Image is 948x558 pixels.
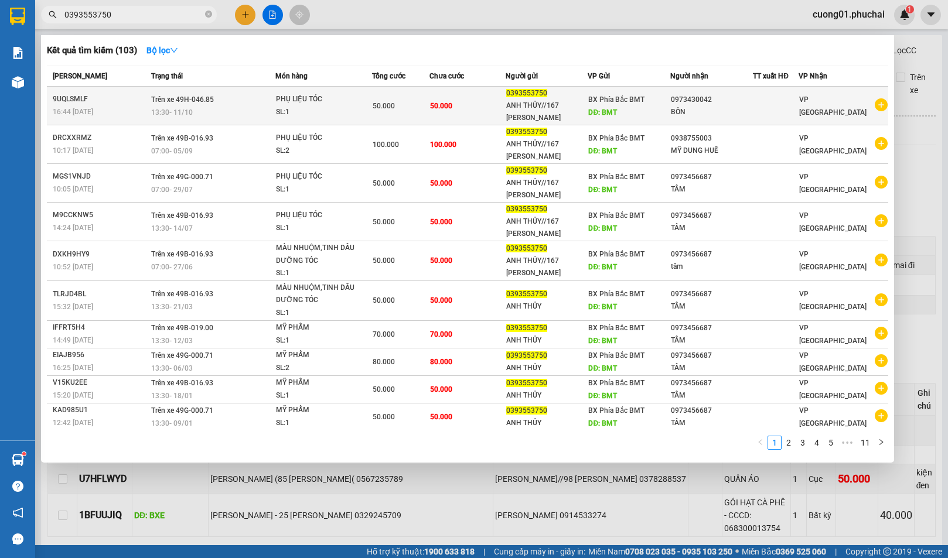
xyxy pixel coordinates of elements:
span: BX Phía Bắc BMT [588,379,644,387]
span: plus-circle [875,354,888,367]
span: 16:44 [DATE] [53,108,93,116]
div: MÀU NHUỘM,TINH DẦU DƯỠNG TÓC [276,282,364,307]
span: DĐ: BMT [588,224,617,232]
span: BX Phía Bắc BMT [588,406,644,415]
span: 10:05 [DATE] [53,185,93,193]
span: 13:30 - 12/03 [151,337,193,345]
span: 13:30 - 06/03 [151,364,193,372]
span: Tổng cước [372,72,405,80]
a: 1 [768,436,781,449]
span: down [170,46,178,54]
div: SL: 1 [276,267,364,280]
span: Trên xe 49H-046.85 [151,95,214,104]
div: TÂM [671,417,752,429]
a: 2 [782,436,795,449]
li: Next 5 Pages [838,436,857,450]
span: Người nhận [670,72,708,80]
span: 70.000 [430,330,452,338]
span: Trên xe 49B-016.93 [151,290,213,298]
span: 50.000 [430,102,452,110]
span: VP Gửi [588,72,610,80]
span: DĐ: BMT [588,108,617,117]
span: 0393553750 [506,166,547,174]
span: 15:32 [DATE] [53,303,93,311]
span: 0393553750 [506,244,547,252]
div: ANH THỦY//167 [PERSON_NAME] [506,177,588,201]
div: ANH THỦY [506,362,588,374]
span: 50.000 [430,413,452,421]
span: VP [GEOGRAPHIC_DATA] [799,95,867,117]
div: TÂM [671,389,752,402]
div: KAD985U1 [53,404,148,416]
span: BX Phía Bắc BMT [588,211,644,220]
div: TLRJD4BL [53,288,148,300]
div: SL: 1 [276,307,364,320]
span: 10:52 [DATE] [53,263,93,271]
div: MỸ PHẨM [276,321,364,334]
span: 0393553750 [506,351,547,360]
div: MỸ PHẨM [276,376,364,389]
input: Tìm tên, số ĐT hoặc mã đơn [64,8,203,21]
span: DĐ: BMT [588,337,617,345]
span: 13:30 - 14/07 [151,224,193,232]
span: Chưa cước [429,72,464,80]
span: plus-circle [875,254,888,266]
h3: Kết quả tìm kiếm ( 103 ) [47,44,137,57]
span: plus-circle [875,214,888,227]
span: 07:00 - 29/07 [151,186,193,194]
span: BX Phía Bắc BMT [588,134,644,142]
li: 1 [768,436,782,450]
div: ANH THỦY//167 [PERSON_NAME] [506,138,588,163]
span: VP Nhận [799,72,827,80]
div: 9UQLSMLF [53,93,148,105]
span: 50.000 [373,413,395,421]
div: PHỤ LIỆU TÓC [276,170,364,183]
span: 15:20 [DATE] [53,391,93,399]
div: ANH THỦY [506,389,588,402]
span: plus-circle [875,176,888,189]
span: 50.000 [430,218,452,226]
span: DĐ: BMT [588,392,617,400]
div: ANH THỦY//167 [PERSON_NAME] [506,100,588,124]
div: ANH THỦY [506,334,588,347]
span: VP [GEOGRAPHIC_DATA] [799,324,867,345]
a: 3 [796,436,809,449]
div: PHỤ LIỆU TÓC [276,132,364,145]
span: 50.000 [373,256,395,265]
img: warehouse-icon [12,454,24,466]
span: 12:42 [DATE] [53,419,93,427]
span: 14:49 [DATE] [53,336,93,344]
li: Next Page [874,436,888,450]
li: Previous Page [753,436,768,450]
span: VP [GEOGRAPHIC_DATA] [799,134,867,155]
span: 13:30 - 21/03 [151,303,193,311]
div: 0973456687 [671,288,752,300]
span: VP [GEOGRAPHIC_DATA] [799,211,867,232]
div: 0973430042 [671,94,752,106]
span: 13:30 - 11/10 [151,108,193,117]
span: 80.000 [430,358,452,366]
span: message [12,533,23,545]
span: VP [GEOGRAPHIC_DATA] [799,379,867,400]
div: 0973456687 [671,210,752,222]
div: ANH THỦY//167 [PERSON_NAME] [506,215,588,240]
div: TÂM [671,183,752,196]
span: VP [GEOGRAPHIC_DATA] [799,290,867,311]
span: VP [GEOGRAPHIC_DATA] [799,250,867,271]
button: Bộ lọcdown [137,41,187,60]
li: 5 [824,436,838,450]
div: IFFRT5H4 [53,321,148,334]
span: BX Phía Bắc BMT [588,95,644,104]
span: Trên xe 49G-000.71 [151,406,213,415]
span: 14:24 [DATE] [53,224,93,232]
div: ANH THỦY [506,417,588,429]
span: 13:30 - 18/01 [151,392,193,400]
span: 50.000 [373,218,395,226]
span: Trên xe 49B-019.00 [151,324,213,332]
span: question-circle [12,481,23,492]
div: PHỤ LIỆU TÓC [276,209,364,222]
a: 11 [857,436,874,449]
span: Người gửi [506,72,538,80]
div: 0973456687 [671,350,752,362]
span: 50.000 [430,179,452,187]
